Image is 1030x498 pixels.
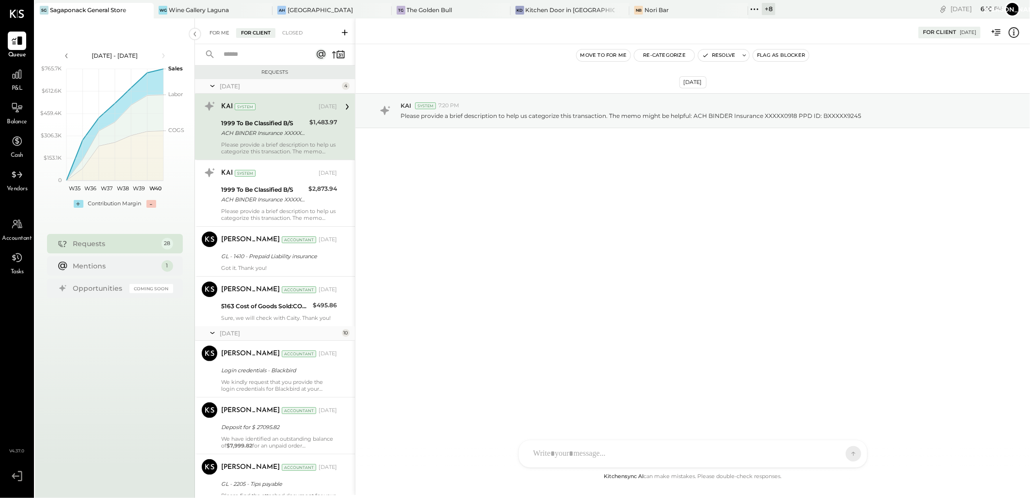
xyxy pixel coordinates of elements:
[401,112,861,120] p: Please provide a brief description to help us categorize this transaction. The memo might be help...
[308,184,337,194] div: $2,873.94
[282,236,316,243] div: Accountant
[73,239,157,249] div: Requests
[44,154,62,161] text: $153.1K
[221,365,334,375] div: Login credentials - Blackbird
[168,91,183,98] text: Labor
[58,177,62,183] text: 0
[221,406,280,415] div: [PERSON_NAME]
[960,29,976,36] div: [DATE]
[526,6,615,14] div: Kitchen Door in [GEOGRAPHIC_DATA]
[0,65,33,93] a: P&L
[7,185,28,194] span: Vendors
[342,82,350,90] div: 4
[221,235,280,245] div: [PERSON_NAME]
[50,6,126,14] div: Sagaponack General Store
[226,442,252,449] strong: $7,999.82
[101,185,113,192] text: W37
[221,102,233,112] div: KAI
[319,286,337,294] div: [DATE]
[0,132,33,160] a: Cash
[40,110,62,116] text: $459.4K
[221,168,233,178] div: KAI
[762,3,775,15] div: + 8
[40,6,48,15] div: SG
[319,169,337,177] div: [DATE]
[221,349,280,359] div: [PERSON_NAME]
[73,261,157,271] div: Mentions
[313,300,337,310] div: $495.86
[88,200,142,208] div: Contribution Margin
[73,283,125,293] div: Opportunities
[235,103,256,110] div: System
[11,151,23,160] span: Cash
[282,464,316,471] div: Accountant
[41,132,62,139] text: $306.3K
[644,6,669,14] div: Nori Bar
[438,102,459,110] span: 7:20 PM
[221,422,334,432] div: Deposit for $ 27095.82
[415,102,436,109] div: System
[2,234,32,243] span: Accountant
[169,6,229,14] div: Wine Gallery Laguna
[159,6,167,15] div: WG
[319,103,337,111] div: [DATE]
[309,117,337,127] div: $1,483.97
[42,87,62,94] text: $612.6K
[1005,1,1020,17] button: [PERSON_NAME]
[129,284,173,293] div: Coming Soon
[277,6,286,15] div: AH
[397,6,405,15] div: TG
[515,6,524,15] div: KD
[41,65,62,72] text: $765.7K
[577,50,631,61] button: Move to for me
[0,99,33,127] a: Balance
[221,208,337,221] div: Please provide a brief description to help us categorize this transaction. The memo might be help...
[221,379,337,392] div: We kindly request that you provide the login credentials for Blackbird at your earliest convenien...
[168,65,183,72] text: Sales
[236,28,275,38] div: For Client
[282,407,316,414] div: Accountant
[84,185,97,192] text: W36
[146,200,156,208] div: -
[288,6,353,14] div: [GEOGRAPHIC_DATA]
[168,127,184,133] text: COGS
[221,195,306,204] div: ACH BINDER Insurance XXXXX0918 PPD ID: BXXXXX9245
[634,6,643,15] div: NB
[221,435,337,449] div: We have identified an outstanding balance of for an unpaid order dated . Could you please confirm...
[133,185,145,192] text: W39
[221,118,306,128] div: 1999 To Be Classified B/S
[282,286,316,293] div: Accountant
[319,236,337,244] div: [DATE]
[161,260,173,272] div: 1
[221,315,337,321] div: Sure, we will check with Caity. Thank you!
[221,301,310,311] div: 5163 Cost of Goods Sold:COGS, Beverage:COGS, Coffee Bar
[11,268,24,277] span: Tasks
[0,32,33,60] a: Queue
[74,51,156,60] div: [DATE] - [DATE]
[277,28,307,38] div: Closed
[634,50,694,61] button: Re-Categorize
[923,29,956,36] div: For Client
[0,215,33,243] a: Accountant
[401,101,411,110] span: KAI
[753,50,809,61] button: Flag as Blocker
[0,249,33,277] a: Tasks
[161,238,173,249] div: 28
[221,285,280,295] div: [PERSON_NAME]
[950,4,1002,14] div: [DATE]
[8,51,26,60] span: Queue
[0,166,33,194] a: Vendors
[221,185,306,195] div: 1999 To Be Classified B/S
[221,463,280,472] div: [PERSON_NAME]
[221,251,334,261] div: GL - 1410 - Prepaid Liability insurance
[221,265,337,271] div: Got it. Thank you!
[319,464,337,471] div: [DATE]
[342,329,350,337] div: 10
[68,185,80,192] text: W35
[282,350,316,357] div: Accountant
[221,128,306,138] div: ACH BINDER Insurance XXXXX0918 PPD ID: BXXXXX9245
[698,50,739,61] button: Resolve
[74,200,83,208] div: +
[12,84,23,93] span: P&L
[220,329,339,337] div: [DATE]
